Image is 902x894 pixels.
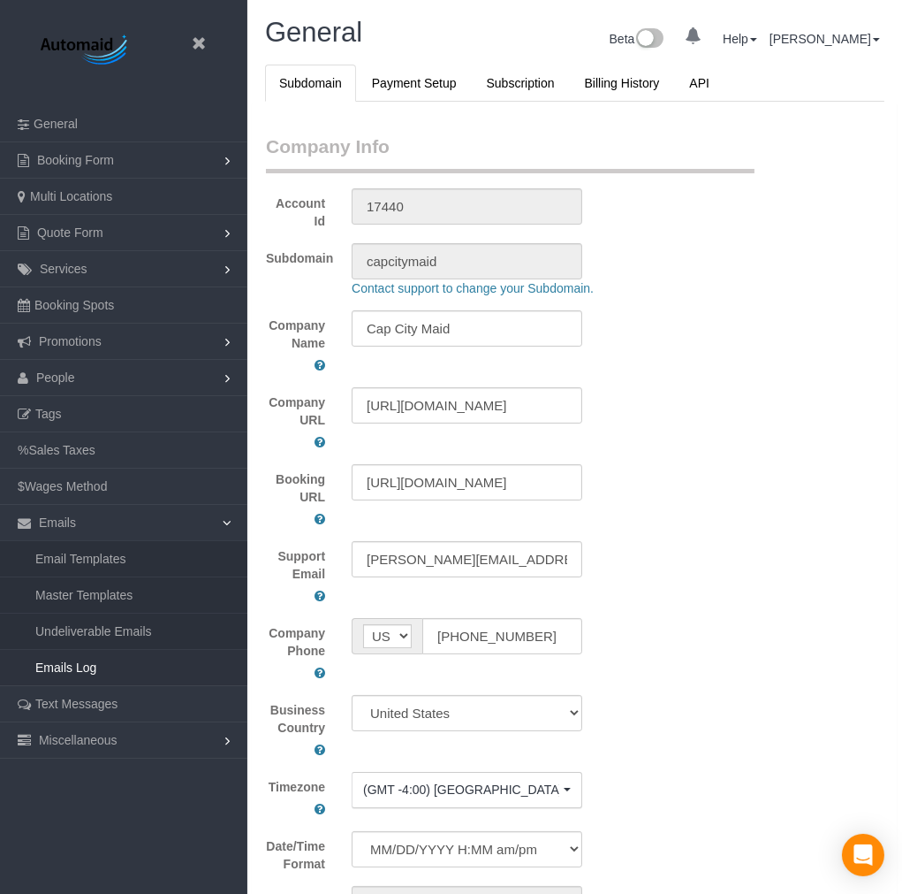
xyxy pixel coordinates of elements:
span: Miscellaneous [39,733,117,747]
label: Company URL [266,394,325,429]
a: Subdomain [265,65,356,102]
ol: Choose Timezone [352,772,582,808]
a: Payment Setup [358,65,471,102]
span: Emails [39,516,76,530]
label: Date/Time Format [253,831,338,873]
span: General [265,17,362,48]
div: Open Intercom Messenger [842,834,884,876]
span: General [34,117,78,131]
label: Account Id [253,188,338,230]
label: Booking URL [266,470,325,506]
a: Billing History [571,65,674,102]
a: API [675,65,724,102]
a: Help [723,32,757,46]
span: (GMT -4:00) [GEOGRAPHIC_DATA]/[US_STATE] [363,781,559,798]
span: People [36,371,75,385]
label: Timezone [269,778,325,796]
img: Automaid Logo [31,31,141,71]
span: Quote Form [37,225,103,240]
span: Promotions [39,334,102,348]
span: Wages Method [25,479,108,493]
label: Business Country [266,701,325,737]
span: Booking Spots [34,298,114,312]
span: Sales Taxes [28,443,95,457]
div: Contact support to change your Subdomain. [338,279,853,297]
label: Company Phone [266,624,325,660]
span: Booking Form [37,153,114,167]
label: Company Name [266,317,325,352]
button: (GMT -4:00) [GEOGRAPHIC_DATA]/[US_STATE] [352,772,582,808]
input: Phone [422,618,582,654]
span: Multi Locations [30,189,112,203]
span: Tags [35,407,62,421]
label: Subdomain [253,243,338,267]
a: Beta [610,32,664,46]
span: Text Messages [35,697,117,711]
img: New interface [634,28,663,51]
label: Support Email [266,547,325,583]
a: Subscription [473,65,569,102]
span: Services [40,262,87,276]
legend: Company Info [266,134,754,173]
a: [PERSON_NAME] [769,32,880,46]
